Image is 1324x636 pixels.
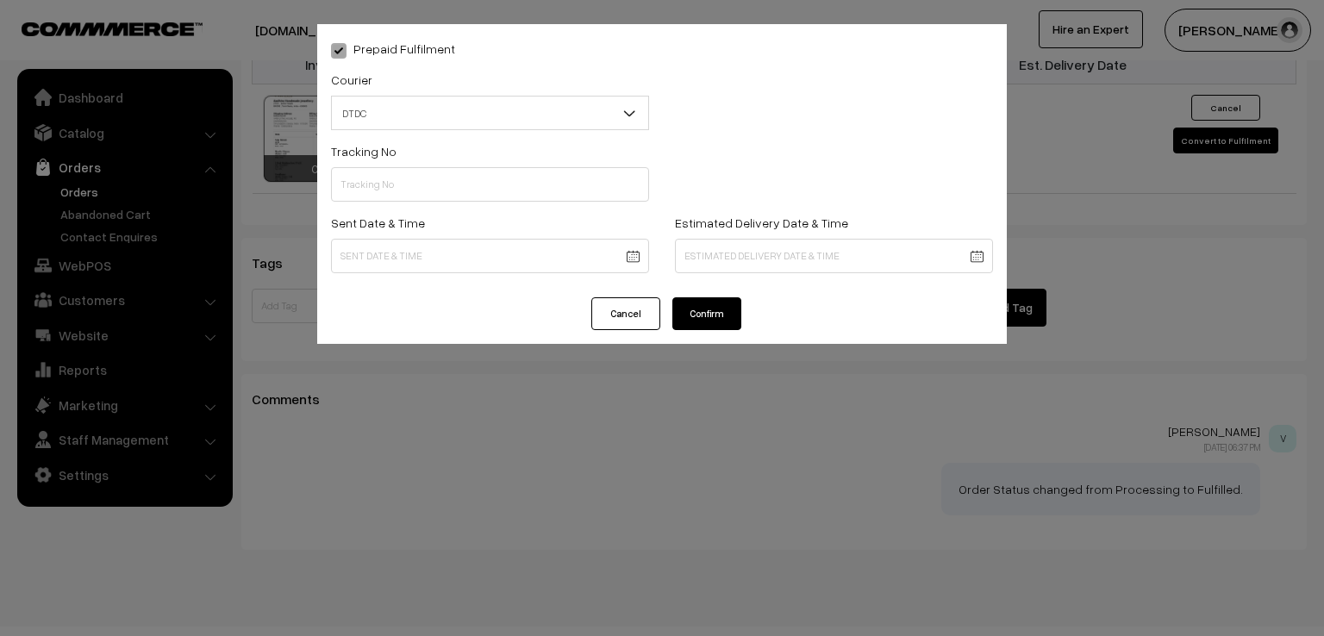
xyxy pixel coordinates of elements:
[672,297,741,330] button: Confirm
[591,297,660,330] button: Cancel
[331,40,455,58] label: Prepaid Fulfilment
[331,96,649,130] span: DTDC
[331,71,372,89] label: Courier
[675,239,993,273] input: Estimated Delivery Date & Time
[331,167,649,202] input: Tracking No
[331,142,397,160] label: Tracking No
[332,98,648,128] span: DTDC
[675,214,848,232] label: Estimated Delivery Date & Time
[331,239,649,273] input: Sent Date & Time
[331,214,425,232] label: Sent Date & Time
